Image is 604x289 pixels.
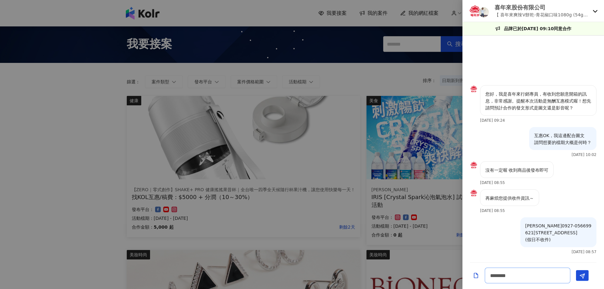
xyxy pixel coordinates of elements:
[572,250,596,254] p: [DATE] 08:57
[534,132,591,146] p: 互惠OK，我這邊配合圖文 請問想要的檔期大概是何時？
[572,153,596,157] p: [DATE] 10:02
[495,11,590,18] p: 【 喜年來爽辣V餅乾-青花椒口味1080g (54gx20包入)】開箱合作（無酬互惠）
[473,270,479,281] button: Add a file
[479,7,489,17] img: KOL Avatar
[525,222,591,243] p: [PERSON_NAME]0927-056699 621[STREET_ADDRESS] (假日不收件)
[470,161,478,169] img: KOL Avatar
[576,270,589,281] button: Send
[469,5,481,17] img: KOL Avatar
[485,91,591,111] p: 您好，我是喜年來行銷專員，有收到您願意開箱的訊息，非常感謝。提醒本次活動是無酬互惠模式喔！想先請問預計合作的發文形式是圖文還是影音呢？
[470,85,478,93] img: KOL Avatar
[485,167,548,174] p: 沒有一定喔 收到商品後發布即可
[480,208,505,213] p: [DATE] 08:55
[504,25,572,32] p: 品牌已於[DATE] 09:10同意合作
[480,181,505,185] p: [DATE] 08:55
[470,189,478,197] img: KOL Avatar
[480,118,505,123] p: [DATE] 09:24
[485,195,534,202] p: 再麻煩您提供收件資訊～
[495,3,590,11] p: 喜年來股份有限公司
